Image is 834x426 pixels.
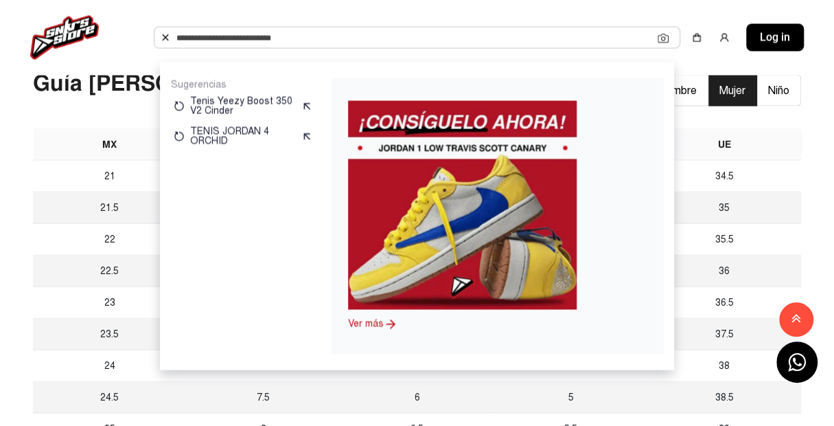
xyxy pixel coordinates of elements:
img: restart.svg [174,131,185,142]
th: MX [33,128,187,160]
a: Ver más [348,317,384,329]
img: suggest.svg [301,100,312,111]
td: 22 [33,223,187,255]
td: 23 [33,287,187,318]
td: 35.5 [647,223,801,255]
td: 23.5 [33,318,187,350]
button: Niño [757,74,801,106]
td: 21 [33,160,187,192]
button: Mujer [708,74,757,106]
p: TENIS JORDAN 4 ORCHID [190,126,296,146]
button: Hombre [646,74,708,106]
td: 37.5 [647,318,801,350]
p: Tenis Yeezy Boost 350 V2 Cinder [190,96,296,115]
td: 36.5 [647,287,801,318]
p: Sugerencias [171,78,315,91]
span: Log in [760,29,790,45]
img: logo [30,15,99,59]
img: restart.svg [174,100,185,111]
td: 22.5 [33,255,187,287]
img: shopping [691,32,702,43]
img: Cámara [658,32,669,43]
td: 24 [33,350,187,381]
td: 5 [494,381,647,413]
td: 7.5 [187,381,340,413]
img: Buscar [160,32,171,43]
img: suggest.svg [301,131,312,142]
td: 38 [647,350,801,381]
td: 24.5 [33,381,187,413]
td: 21.5 [33,192,187,223]
td: 36 [647,255,801,287]
td: 38.5 [647,381,801,413]
img: user [719,32,730,43]
p: Guía [PERSON_NAME] [33,68,273,98]
td: 6 [340,381,494,413]
td: 34.5 [647,160,801,192]
th: UE [647,128,801,160]
td: 35 [647,192,801,223]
